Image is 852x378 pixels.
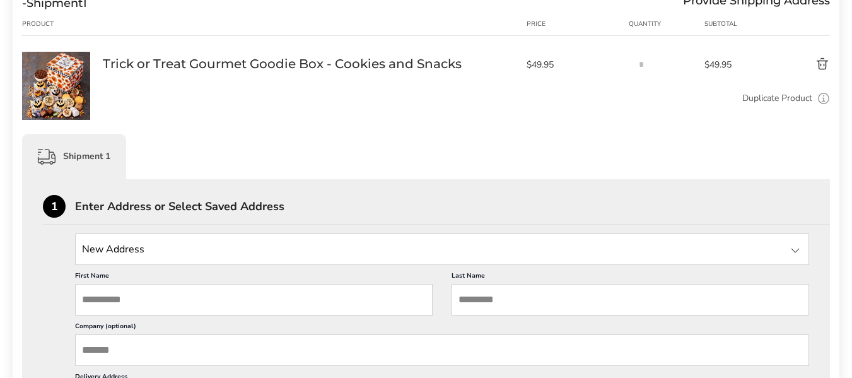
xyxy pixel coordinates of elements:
label: First Name [75,271,433,284]
input: First Name [75,284,433,316]
a: Duplicate Product [742,92,812,105]
div: Enter Address or Select Saved Address [75,201,830,212]
div: Subtotal [704,19,761,29]
button: Delete product [761,57,830,72]
div: 1 [43,195,66,218]
span: $49.95 [704,59,761,71]
div: Product [22,19,103,29]
label: Company (optional) [75,322,809,334]
img: Trick or Treat Gourmet Goodie Box - Cookies and Snacks [22,52,90,120]
label: Last Name [452,271,809,284]
a: Trick or Treat Gourmet Goodie Box - Cookies and Snacks [103,56,462,72]
a: Trick or Treat Gourmet Goodie Box - Cookies and Snacks [22,51,90,63]
span: $49.95 [527,59,622,71]
input: State [75,233,809,265]
input: Quantity input [629,52,654,77]
input: Company [75,334,809,366]
div: Shipment 1 [22,134,126,179]
div: Price [527,19,629,29]
div: Quantity [629,19,704,29]
input: Last Name [452,284,809,316]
